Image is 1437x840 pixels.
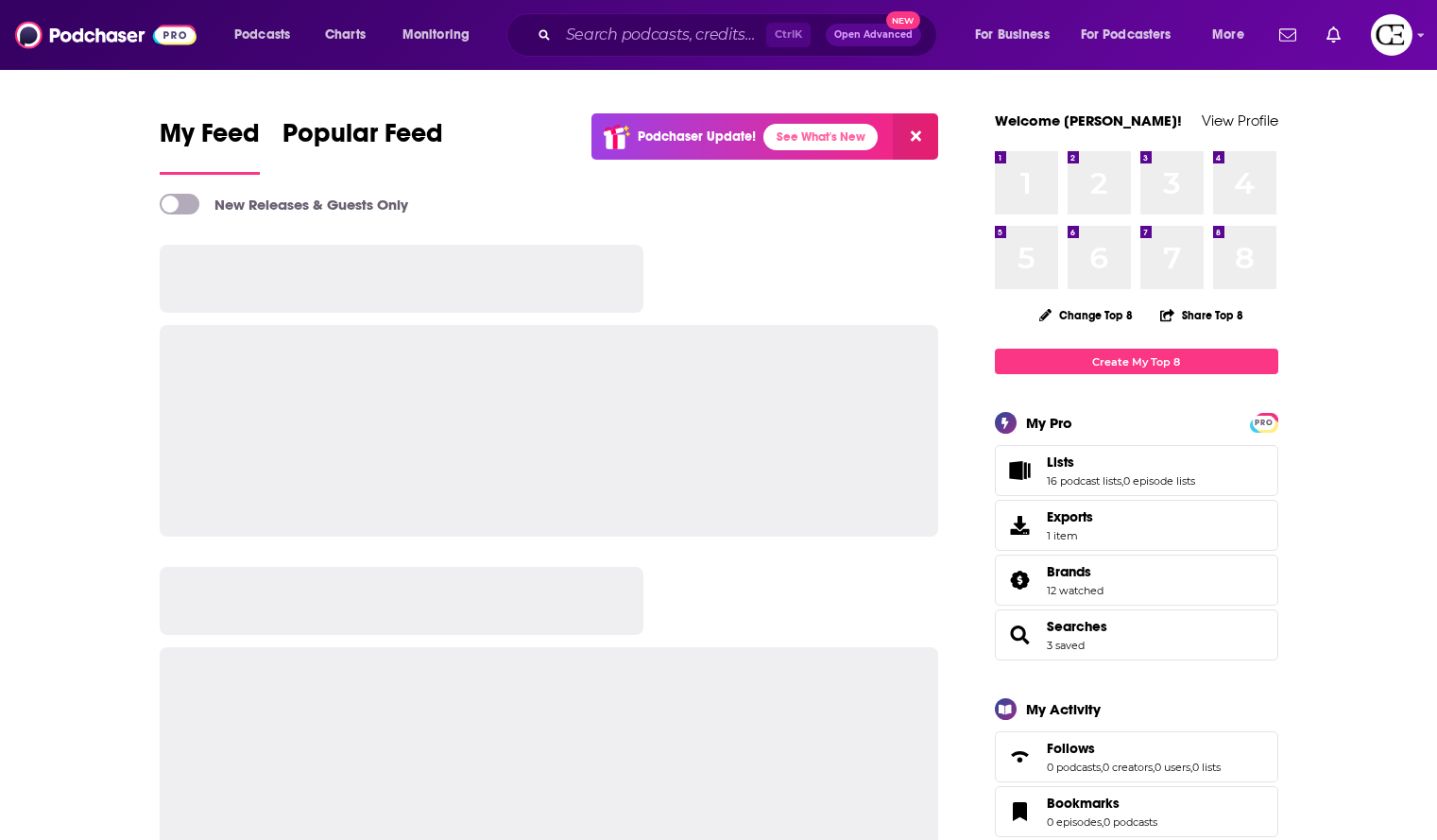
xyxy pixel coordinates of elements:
[1069,20,1199,50] button: open menu
[1047,795,1157,812] a: Bookmarks
[638,129,756,145] p: Podchaser Update!
[1192,761,1221,774] a: 0 lists
[1155,761,1190,774] a: 0 users
[1047,740,1221,757] a: Follows
[995,445,1278,496] span: Lists
[1047,795,1120,812] span: Bookmarks
[1001,744,1039,770] a: Follows
[1123,474,1195,488] a: 0 episode lists
[995,111,1182,129] a: Welcome [PERSON_NAME]!
[1081,22,1172,48] span: For Podcasters
[1190,761,1192,774] span: ,
[1001,512,1039,539] span: Exports
[995,555,1278,606] span: Brands
[1159,297,1244,334] button: Share Top 8
[1319,19,1348,51] a: Show notifications dropdown
[1102,815,1103,829] span: ,
[389,20,494,50] button: open menu
[160,117,260,175] a: My Feed
[325,22,366,48] span: Charts
[1047,761,1101,774] a: 0 podcasts
[1371,14,1412,56] span: Logged in as cozyearthaudio
[1001,622,1039,648] a: Searches
[1047,508,1093,525] span: Exports
[1028,303,1145,327] button: Change Top 8
[1202,111,1278,129] a: View Profile
[1047,563,1091,580] span: Brands
[995,500,1278,551] a: Exports
[995,731,1278,782] span: Follows
[1199,20,1268,50] button: open menu
[1212,22,1244,48] span: More
[558,20,766,50] input: Search podcasts, credits, & more...
[282,117,443,175] a: Popular Feed
[221,20,315,50] button: open menu
[1371,14,1412,56] button: Show profile menu
[282,117,443,161] span: Popular Feed
[975,22,1050,48] span: For Business
[1047,740,1095,757] span: Follows
[763,124,878,150] a: See What's New
[995,786,1278,837] span: Bookmarks
[1047,639,1085,652] a: 3 saved
[1047,474,1121,488] a: 16 podcast lists
[160,117,260,161] span: My Feed
[1047,618,1107,635] a: Searches
[995,609,1278,660] span: Searches
[1272,19,1304,51] a: Show notifications dropdown
[1047,815,1102,829] a: 0 episodes
[1047,454,1195,471] a: Lists
[826,24,921,46] button: Open AdvancedNew
[160,194,408,214] a: New Releases & Guests Only
[1103,815,1157,829] a: 0 podcasts
[995,349,1278,374] a: Create My Top 8
[1047,584,1103,597] a: 12 watched
[1047,563,1103,580] a: Brands
[1026,700,1101,718] div: My Activity
[1101,761,1103,774] span: ,
[886,11,920,29] span: New
[234,22,290,48] span: Podcasts
[524,13,955,57] div: Search podcasts, credits, & more...
[1001,798,1039,825] a: Bookmarks
[1121,474,1123,488] span: ,
[402,22,470,48] span: Monitoring
[834,30,913,40] span: Open Advanced
[962,20,1073,50] button: open menu
[1001,567,1039,593] a: Brands
[1153,761,1155,774] span: ,
[313,20,377,50] a: Charts
[1103,761,1153,774] a: 0 creators
[15,17,197,53] img: Podchaser - Follow, Share and Rate Podcasts
[1253,415,1275,429] a: PRO
[1253,416,1275,430] span: PRO
[1026,414,1072,432] div: My Pro
[1001,457,1039,484] a: Lists
[1047,454,1074,471] span: Lists
[1047,529,1093,542] span: 1 item
[766,23,811,47] span: Ctrl K
[1371,14,1412,56] img: User Profile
